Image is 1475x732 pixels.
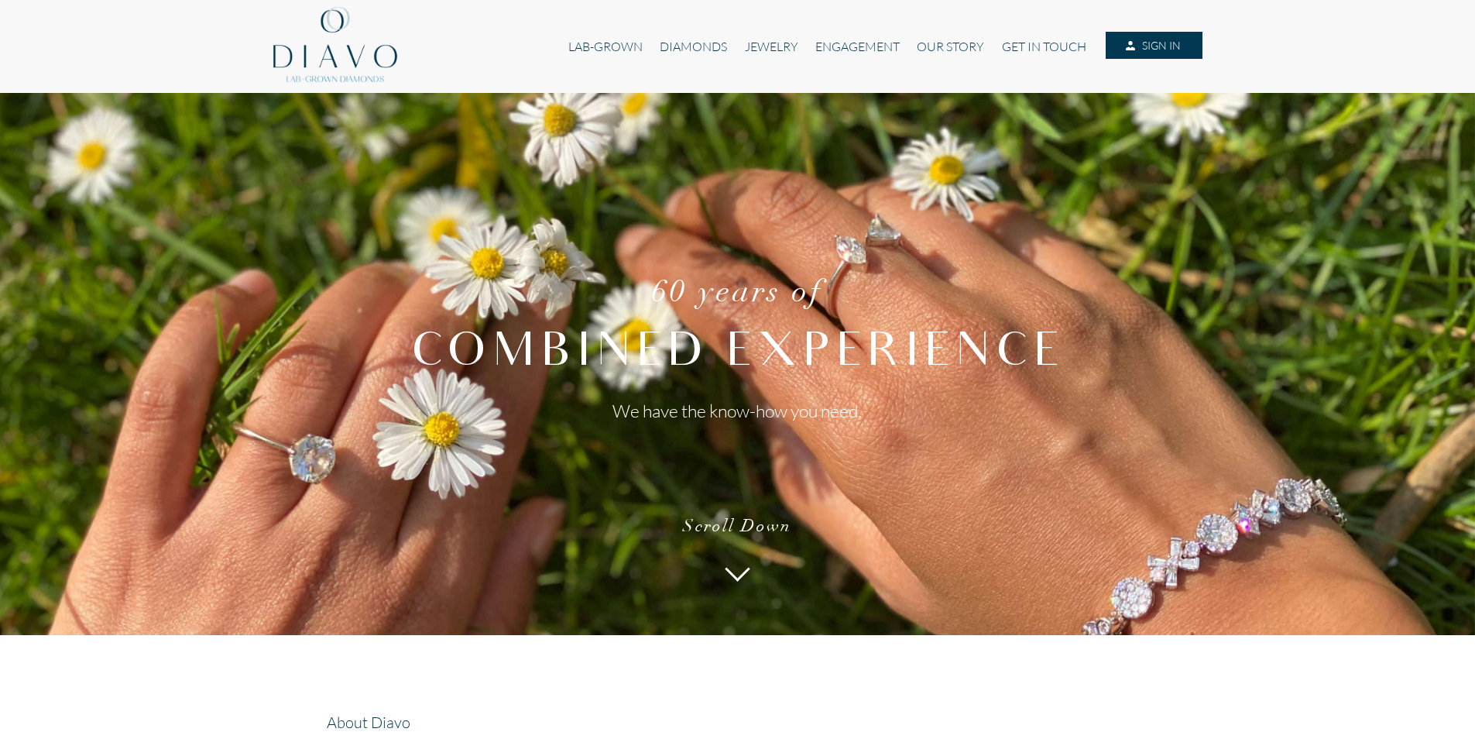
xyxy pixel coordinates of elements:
[560,32,651,61] a: LAB-GROWN
[312,330,1164,381] h1: COMBINED EXPERIENCE
[327,713,726,731] h3: About Diavo
[807,32,908,61] a: ENGAGEMENT
[651,32,736,61] a: DIAMONDS
[736,32,806,61] a: JEWELRY
[312,400,1164,421] h2: We have the know-how you need.
[908,32,993,61] a: OUR STORY
[312,277,1164,311] h2: 60 years of
[1106,32,1202,60] a: SIGN IN
[312,518,1164,537] h3: Scroll Down
[993,32,1095,61] a: GET IN TOUCH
